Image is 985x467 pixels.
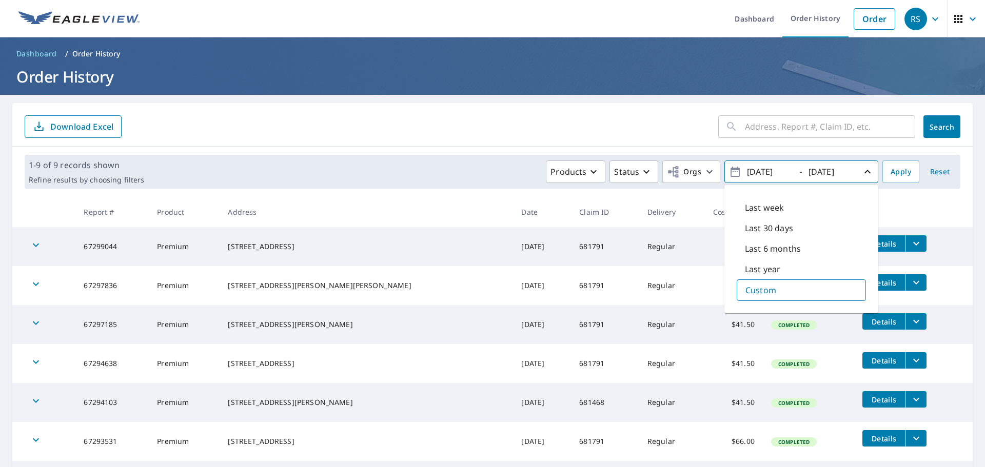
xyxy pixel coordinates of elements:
[869,317,899,327] span: Details
[228,436,505,446] div: [STREET_ADDRESS]
[149,197,220,227] th: Product
[862,235,905,252] button: detailsBtn-67299044
[869,278,899,288] span: Details
[745,201,784,214] p: Last week
[75,383,149,422] td: 67294103
[571,383,639,422] td: 681468
[149,383,220,422] td: Premium
[149,344,220,383] td: Premium
[705,227,763,266] td: $20.50
[923,115,960,138] button: Search
[12,66,973,87] h1: Order History
[905,430,927,446] button: filesDropdownBtn-67293531
[744,164,794,180] input: yyyy/mm/dd
[12,46,61,62] a: Dashboard
[639,383,705,422] td: Regular
[862,274,905,291] button: detailsBtn-67297836
[737,238,866,259] div: Last 6 months
[869,356,899,366] span: Details
[571,344,639,383] td: 681791
[705,305,763,344] td: $41.50
[639,422,705,461] td: Regular
[869,239,899,249] span: Details
[882,160,919,183] button: Apply
[228,319,505,330] div: [STREET_ADDRESS][PERSON_NAME]
[12,46,973,62] nav: breadcrumb
[737,218,866,238] div: Last 30 days
[639,197,705,227] th: Delivery
[513,227,571,266] td: [DATE]
[705,197,763,227] th: Cost
[729,163,874,181] span: -
[639,305,705,344] td: Regular
[75,305,149,344] td: 67297185
[905,391,927,408] button: filesDropdownBtn-67294103
[724,160,878,183] button: -
[29,175,144,185] p: Refine results by choosing filters
[228,280,505,291] div: [STREET_ADDRESS][PERSON_NAME][PERSON_NAME]
[75,266,149,305] td: 67297836
[745,112,915,141] input: Address, Report #, Claim ID, etc.
[25,115,122,138] button: Download Excel
[667,166,701,178] span: Orgs
[772,438,816,445] span: Completed
[50,121,113,132] p: Download Excel
[513,197,571,227] th: Date
[228,241,505,252] div: [STREET_ADDRESS]
[737,259,866,279] div: Last year
[869,434,899,443] span: Details
[513,344,571,383] td: [DATE]
[571,305,639,344] td: 681791
[75,197,149,227] th: Report #
[928,166,952,178] span: Reset
[609,160,658,183] button: Status
[772,399,816,407] span: Completed
[705,266,763,305] td: $66.00
[737,197,866,218] div: Last week
[745,263,780,275] p: Last year
[149,227,220,266] td: Premium
[854,8,895,30] a: Order
[745,222,793,234] p: Last 30 days
[862,313,905,330] button: detailsBtn-67297185
[18,11,140,27] img: EV Logo
[891,166,911,178] span: Apply
[513,422,571,461] td: [DATE]
[550,166,586,178] p: Products
[546,160,605,183] button: Products
[904,8,927,30] div: RS
[571,197,639,227] th: Claim ID
[932,122,952,132] span: Search
[513,266,571,305] td: [DATE]
[705,422,763,461] td: $66.00
[639,227,705,266] td: Regular
[513,383,571,422] td: [DATE]
[72,49,121,59] p: Order History
[228,397,505,408] div: [STREET_ADDRESS][PERSON_NAME]
[16,49,57,59] span: Dashboard
[905,313,927,330] button: filesDropdownBtn-67297185
[149,305,220,344] td: Premium
[662,160,720,183] button: Orgs
[149,266,220,305] td: Premium
[29,159,144,171] p: 1-9 of 9 records shown
[737,279,866,301] div: Custom
[705,383,763,422] td: $41.50
[745,242,801,255] p: Last 6 months
[571,227,639,266] td: 681791
[905,352,927,369] button: filesDropdownBtn-67294638
[862,352,905,369] button: detailsBtn-67294638
[149,422,220,461] td: Premium
[220,197,513,227] th: Address
[705,344,763,383] td: $41.50
[571,266,639,305] td: 681791
[905,235,927,252] button: filesDropdownBtn-67299044
[745,284,776,296] p: Custom
[75,422,149,461] td: 67293531
[65,48,68,60] li: /
[869,395,899,404] span: Details
[772,360,816,368] span: Completed
[571,422,639,461] td: 681791
[923,160,956,183] button: Reset
[639,266,705,305] td: Regular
